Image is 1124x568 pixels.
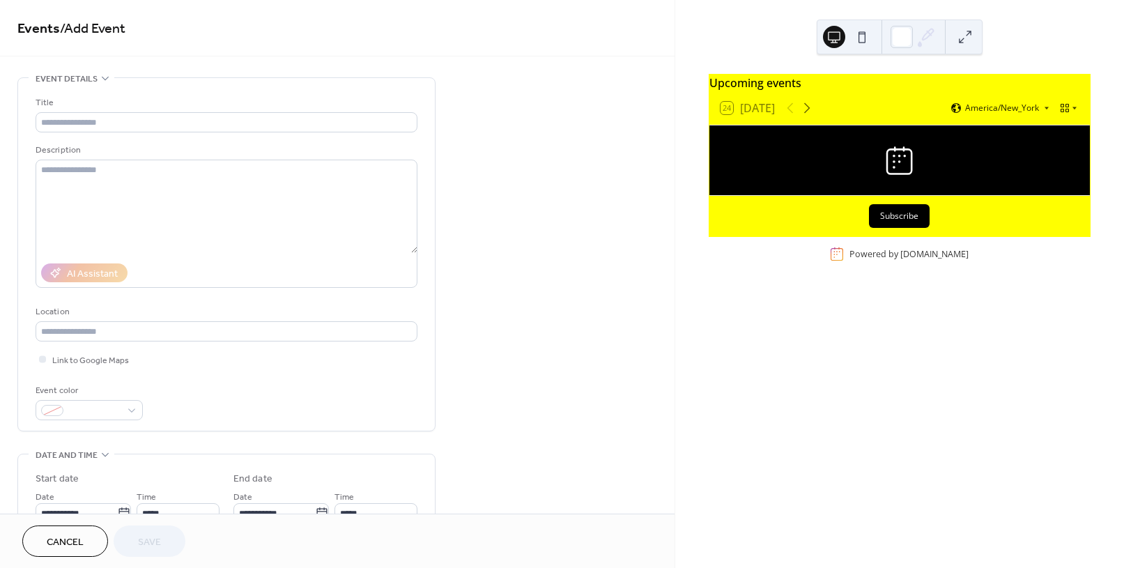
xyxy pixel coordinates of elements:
span: America/New_York [965,104,1039,112]
div: Event color [36,383,140,398]
a: [DOMAIN_NAME] [900,248,969,260]
a: Events [17,15,60,43]
div: Start date [36,472,79,486]
span: Date [36,490,54,505]
span: Time [137,490,156,505]
div: Description [36,143,415,158]
div: Upcoming events [709,75,1090,91]
button: Subscribe [869,204,930,228]
button: Cancel [22,525,108,557]
div: Location [36,305,415,319]
span: Time [334,490,354,505]
div: End date [233,472,272,486]
div: Powered by [849,248,969,260]
span: Link to Google Maps [52,353,129,368]
span: Cancel [47,535,84,550]
span: Date and time [36,448,98,463]
div: Title [36,95,415,110]
span: Event details [36,72,98,86]
span: / Add Event [60,15,125,43]
span: Date [233,490,252,505]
